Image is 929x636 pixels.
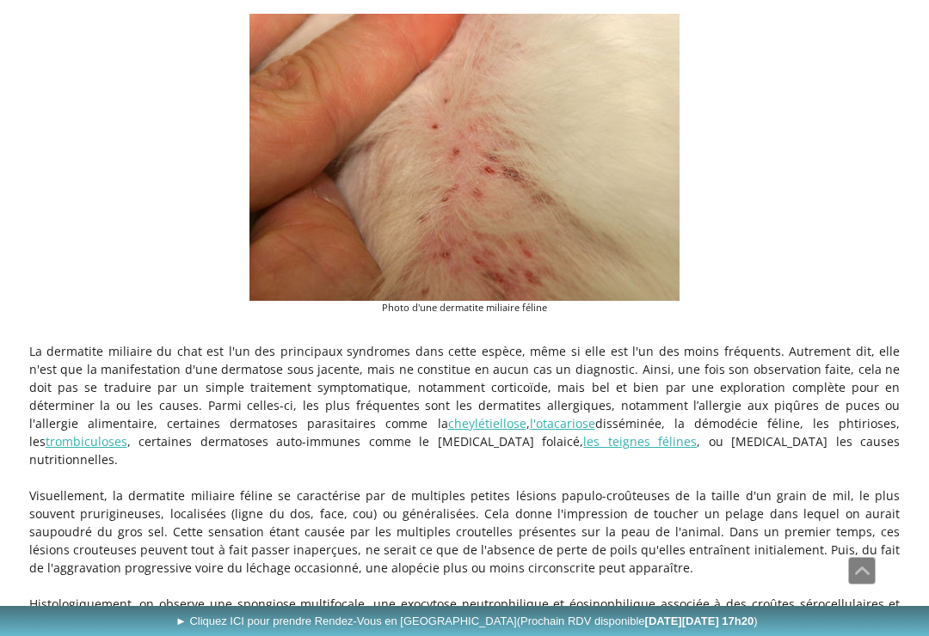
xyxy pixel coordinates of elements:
[849,558,875,584] span: Défiler vers le haut
[249,14,680,301] img: Dermatite miliaire du chat
[249,301,680,315] figcaption: Photo d'une dermatite miliaire féline
[848,557,876,584] a: Défiler vers le haut
[583,433,697,449] a: les teignes félines
[29,342,901,468] p: La dermatite miliaire du chat est l'un des principaux syndromes dans cette espèce, même si elle e...
[29,595,901,631] p: Histologiquement, on observe une spongiose multifocale, une exocytose neutrophilique et éosinophi...
[517,615,758,627] span: (Prochain RDV disponible )
[175,615,758,627] span: ► Cliquez ICI pour prendre Rendez-Vous en [GEOGRAPHIC_DATA]
[645,615,754,627] b: [DATE][DATE] 17h20
[530,415,595,431] a: l'otacariose
[448,415,526,431] a: cheylétiellose
[29,486,901,577] p: Visuellement, la dermatite miliaire féline se caractérise par de multiples petites lésions papulo...
[46,433,127,449] a: trombiculoses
